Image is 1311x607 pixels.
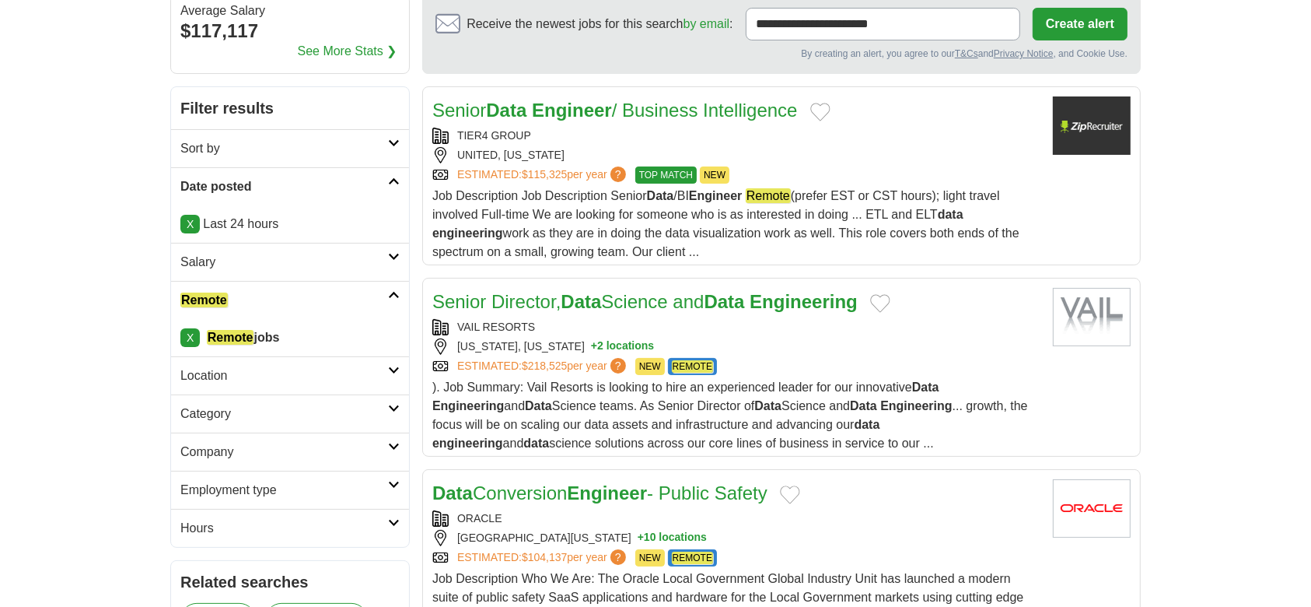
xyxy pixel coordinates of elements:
a: Privacy Notice [994,48,1054,59]
a: See More Stats ❯ [298,42,397,61]
strong: Data [850,399,877,412]
h2: Location [180,367,388,385]
a: VAIL RESORTS [457,321,535,333]
strong: data [523,437,549,450]
strong: Data [432,482,473,503]
div: [GEOGRAPHIC_DATA][US_STATE] [432,530,1040,546]
h2: Company [180,443,388,461]
strong: Data [525,399,552,412]
a: Category [171,395,409,433]
span: $115,325 [522,168,567,181]
strong: engineering [432,437,503,450]
span: NEW [635,358,665,375]
a: ESTIMATED:$115,325per year? [457,167,629,184]
a: by email [683,17,730,30]
span: NEW [635,549,665,567]
a: T&Cs [955,48,978,59]
span: + [638,530,644,546]
a: ORACLE [457,512,502,525]
strong: Engineer [567,482,647,503]
div: By creating an alert, you agree to our and , and Cookie Use. [435,47,1127,61]
div: [US_STATE], [US_STATE] [432,339,1040,355]
a: Date posted [171,167,409,205]
h2: Filter results [171,87,409,129]
strong: jobs [207,330,280,345]
span: $104,137 [522,551,567,563]
em: REMOTE [672,360,713,373]
a: X [180,328,200,347]
span: $218,525 [522,360,567,372]
em: Remote [746,188,791,203]
span: TOP MATCH [635,167,697,184]
strong: Data [561,291,601,312]
h2: Date posted [180,177,388,196]
a: Senior Director,DataScience andData Engineering [432,291,858,312]
strong: Data [647,189,674,202]
a: ESTIMATED:$218,525per year? [457,358,629,375]
em: Remote [180,293,228,307]
strong: Data [912,381,939,394]
a: ESTIMATED:$104,137per year? [457,549,629,567]
a: Salary [171,243,409,281]
img: Oracle logo [1053,479,1131,538]
span: ? [610,167,626,182]
div: Average Salary [180,5,400,17]
a: Hours [171,509,409,547]
a: DataConversionEngineer- Public Safety [432,482,767,503]
a: X [180,215,200,233]
strong: engineering [432,226,503,240]
a: Remote [171,281,409,319]
strong: data [938,208,963,221]
button: Add to favorite jobs [870,294,890,313]
h2: Employment type [180,481,388,500]
h2: Category [180,405,388,423]
strong: Engineering [432,399,504,412]
span: + [591,339,597,355]
img: Vail Resorts logo [1053,288,1131,346]
strong: Engineer [532,100,612,121]
strong: Data [486,100,526,121]
a: Sort by [171,129,409,167]
button: +2 locations [591,339,654,355]
h2: Sort by [180,139,388,158]
span: ? [610,549,626,565]
em: Remote [207,330,254,345]
p: Last 24 hours [180,215,400,233]
a: SeniorData Engineer/ Business Intelligence [432,100,798,121]
span: ). Job Summary: Vail Resorts is looking to hire an experienced leader for our innovative and Scie... [432,381,1028,450]
h2: Related searches [180,570,400,594]
button: Add to favorite jobs [780,486,800,504]
span: NEW [700,167,729,184]
a: Employment type [171,471,409,509]
a: Company [171,433,409,471]
button: Create alert [1033,8,1127,40]
span: Receive the newest jobs for this search : [467,15,732,33]
h2: Hours [180,519,388,538]
strong: Engineer [689,189,742,202]
strong: data [855,418,880,431]
img: Company logo [1053,96,1131,155]
strong: Engineering [880,399,952,412]
h2: Salary [180,253,388,272]
div: UNITED, [US_STATE] [432,147,1040,163]
strong: Engineering [750,291,858,312]
span: ? [610,358,626,374]
strong: Data [704,291,745,312]
a: Location [171,356,409,395]
div: TIER4 GROUP [432,128,1040,144]
button: Add to favorite jobs [810,103,830,121]
button: +10 locations [638,530,707,546]
strong: Data [754,399,781,412]
em: REMOTE [672,552,713,564]
div: $117,117 [180,17,400,45]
